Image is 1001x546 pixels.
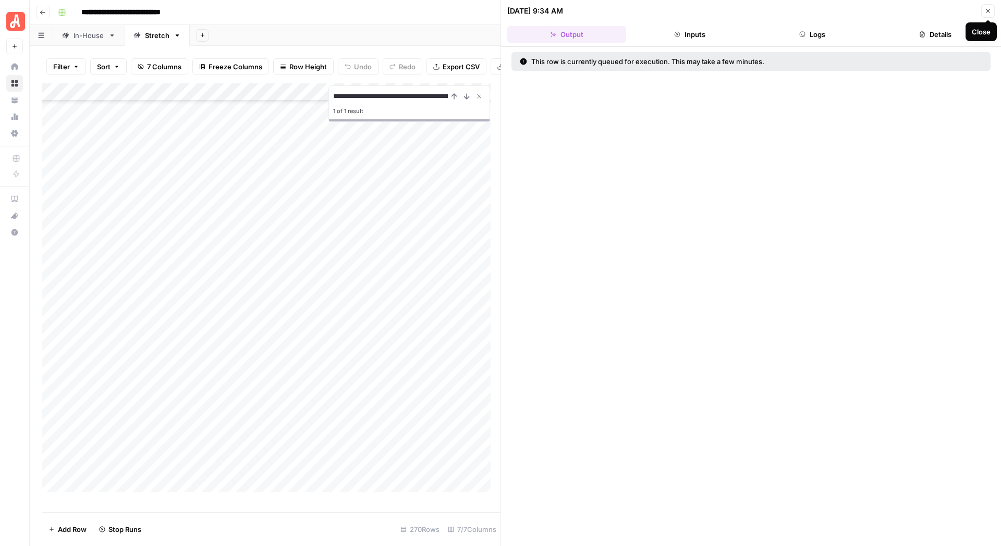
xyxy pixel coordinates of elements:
span: Filter [53,61,70,72]
span: Add Row [58,524,87,535]
a: In-House [53,25,125,46]
span: Undo [354,61,372,72]
div: 7/7 Columns [444,521,500,538]
a: Usage [6,108,23,125]
button: Redo [383,58,422,75]
button: Freeze Columns [192,58,269,75]
div: 1 of 1 result [333,105,485,117]
button: Sort [90,58,127,75]
div: 270 Rows [396,521,444,538]
div: [DATE] 9:34 AM [507,6,563,16]
button: Add Row [42,521,93,538]
span: Row Height [289,61,327,72]
button: What's new? [6,207,23,224]
span: 7 Columns [147,61,181,72]
button: Inputs [630,26,749,43]
span: Stop Runs [108,524,141,535]
span: Sort [97,61,111,72]
button: Export CSV [426,58,486,75]
div: This row is currently queued for execution. This may take a few minutes. [520,56,873,67]
button: Logs [753,26,872,43]
div: Close [972,27,991,37]
div: Stretch [145,30,169,41]
button: Details [876,26,995,43]
button: Row Height [273,58,334,75]
a: Browse [6,75,23,92]
span: Export CSV [443,61,480,72]
img: Angi Logo [6,12,25,31]
span: Freeze Columns [209,61,262,72]
a: AirOps Academy [6,191,23,207]
span: Redo [399,61,416,72]
a: Home [6,58,23,75]
button: Next Result [460,90,473,103]
button: Close Search [473,90,485,103]
button: Filter [46,58,86,75]
a: Your Data [6,92,23,108]
button: Help + Support [6,224,23,241]
a: Stretch [125,25,190,46]
div: What's new? [7,208,22,224]
div: In-House [74,30,104,41]
button: Output [507,26,626,43]
button: 7 Columns [131,58,188,75]
button: Workspace: Angi [6,8,23,34]
a: Settings [6,125,23,142]
button: Previous Result [448,90,460,103]
button: Undo [338,58,379,75]
button: Stop Runs [93,521,148,538]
